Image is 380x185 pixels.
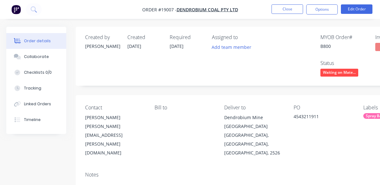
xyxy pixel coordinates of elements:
div: [PERSON_NAME] [85,113,144,122]
button: Tracking [6,80,66,96]
button: Waiting on Mate... [320,69,358,78]
div: Assigned to [212,34,275,40]
span: [DATE] [127,43,141,49]
button: Collaborate [6,49,66,65]
span: Waiting on Mate... [320,69,358,77]
div: Created [127,34,162,40]
button: Add team member [208,43,255,51]
div: Status [320,60,368,66]
button: Checklists 0/0 [6,65,66,80]
div: Collaborate [24,54,49,60]
div: Contact [85,105,144,111]
div: Bill to [155,105,214,111]
div: B800 [320,43,368,49]
button: Linked Orders [6,96,66,112]
div: Tracking [24,85,41,91]
div: Dendrobium Mine [GEOGRAPHIC_DATA] [224,113,284,131]
div: Linked Orders [24,101,51,107]
div: MYOB Order # [320,34,368,40]
div: [PERSON_NAME] [85,43,120,49]
div: Created by [85,34,120,40]
button: Edit Order [341,4,372,14]
div: Order details [24,38,51,44]
div: Checklists 0/0 [24,70,52,75]
div: 4543211911 [294,113,353,122]
img: Factory [11,5,21,14]
div: [PERSON_NAME][PERSON_NAME][EMAIL_ADDRESS][PERSON_NAME][DOMAIN_NAME] [85,113,144,157]
span: Order #19007 - [142,7,177,13]
a: Dendrobium Coal Pty Ltd [177,7,238,13]
button: Options [306,4,338,14]
div: PO [294,105,353,111]
div: [PERSON_NAME][EMAIL_ADDRESS][PERSON_NAME][DOMAIN_NAME] [85,122,144,157]
span: [DATE] [170,43,184,49]
div: Deliver to [224,105,284,111]
button: Add team member [212,43,255,51]
button: Timeline [6,112,66,128]
div: Required [170,34,204,40]
div: [GEOGRAPHIC_DATA], [GEOGRAPHIC_DATA], [GEOGRAPHIC_DATA], 2526 [224,131,284,157]
div: Dendrobium Mine [GEOGRAPHIC_DATA][GEOGRAPHIC_DATA], [GEOGRAPHIC_DATA], [GEOGRAPHIC_DATA], 2526 [224,113,284,157]
button: Close [272,4,303,14]
div: Timeline [24,117,41,123]
button: Order details [6,33,66,49]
